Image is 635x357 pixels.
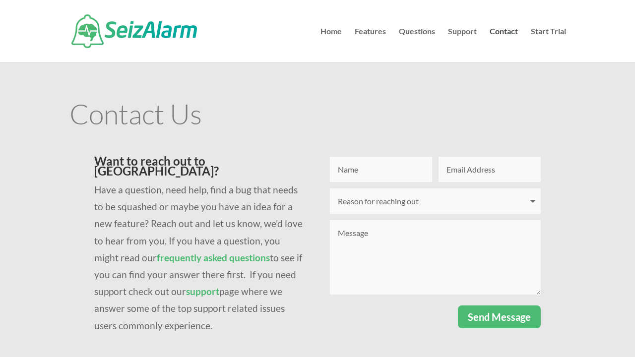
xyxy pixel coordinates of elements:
p: Have a question, need help, find a bug that needs to be squashed or maybe you have an idea for a ... [94,181,306,334]
a: frequently asked questions [157,252,270,263]
input: Email Address [439,157,541,182]
span: Want to reach out to [GEOGRAPHIC_DATA]? [94,154,219,178]
a: Features [355,28,386,62]
img: SeizAlarm [71,14,197,48]
h1: Contact Us [69,100,566,132]
a: Contact [490,28,518,62]
a: Questions [399,28,435,62]
input: Name [330,157,432,182]
a: Support [448,28,477,62]
a: Start Trial [531,28,566,62]
a: Home [320,28,342,62]
a: support [186,286,219,297]
button: Send Message [458,305,541,328]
